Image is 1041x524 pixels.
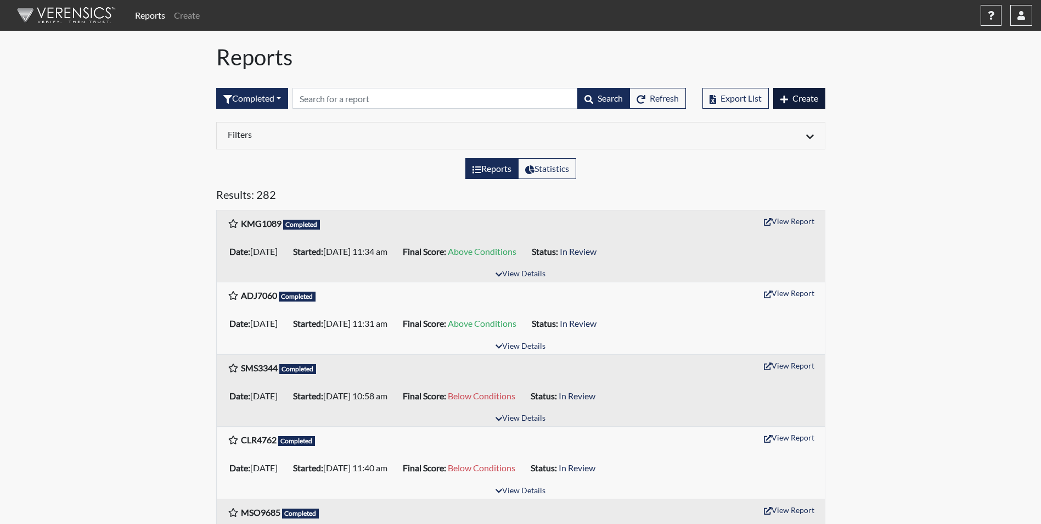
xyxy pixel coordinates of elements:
[225,243,289,260] li: [DATE]
[292,88,578,109] input: Search by Registration ID, Interview Number, or Investigation Name.
[403,391,446,401] b: Final Score:
[293,391,323,401] b: Started:
[518,158,576,179] label: View statistics about completed interviews
[598,93,623,103] span: Search
[531,391,557,401] b: Status:
[403,462,446,473] b: Final Score:
[241,218,282,228] b: KMG1089
[229,318,250,328] b: Date:
[491,339,550,354] button: View Details
[465,158,519,179] label: View the list of reports
[283,220,320,230] span: Completed
[532,246,558,257] b: Status:
[229,246,250,257] b: Date:
[289,459,398,477] li: [DATE] 11:40 am
[216,44,825,70] h1: Reports
[577,88,630,109] button: Search
[448,462,515,473] span: Below Conditions
[241,290,277,300] b: ADJ7060
[559,462,595,473] span: In Review
[560,246,597,257] span: In Review
[216,88,288,109] button: Completed
[773,88,825,109] button: Create
[229,391,250,401] b: Date:
[216,188,825,205] h5: Results: 282
[289,387,398,405] li: [DATE] 10:58 am
[759,429,819,446] button: View Report
[229,462,250,473] b: Date:
[491,411,550,426] button: View Details
[293,318,323,328] b: Started:
[448,318,516,328] span: Above Conditions
[560,318,597,328] span: In Review
[650,93,679,103] span: Refresh
[170,4,204,26] a: Create
[220,129,822,142] div: Click to expand/collapse filters
[293,462,323,473] b: Started:
[228,129,513,140] h6: Filters
[532,318,558,328] b: Status:
[559,391,595,401] span: In Review
[629,88,686,109] button: Refresh
[293,246,323,257] b: Started:
[241,363,278,373] b: SMS3344
[241,434,277,445] b: CLR4762
[702,88,769,109] button: Export List
[792,93,818,103] span: Create
[403,246,446,257] b: Final Score:
[131,4,170,26] a: Reports
[403,318,446,328] b: Final Score:
[491,484,550,499] button: View Details
[278,436,316,446] span: Completed
[279,292,316,302] span: Completed
[279,364,317,374] span: Completed
[448,246,516,257] span: Above Conditions
[759,501,819,519] button: View Report
[531,462,557,473] b: Status:
[759,357,819,374] button: View Report
[225,315,289,332] li: [DATE]
[241,507,280,517] b: MSO9685
[448,391,515,401] span: Below Conditions
[225,387,289,405] li: [DATE]
[282,509,319,519] span: Completed
[759,213,819,230] button: View Report
[721,93,762,103] span: Export List
[759,285,819,302] button: View Report
[216,88,288,109] div: Filter by interview status
[289,243,398,260] li: [DATE] 11:34 am
[225,459,289,477] li: [DATE]
[491,267,550,282] button: View Details
[289,315,398,332] li: [DATE] 11:31 am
